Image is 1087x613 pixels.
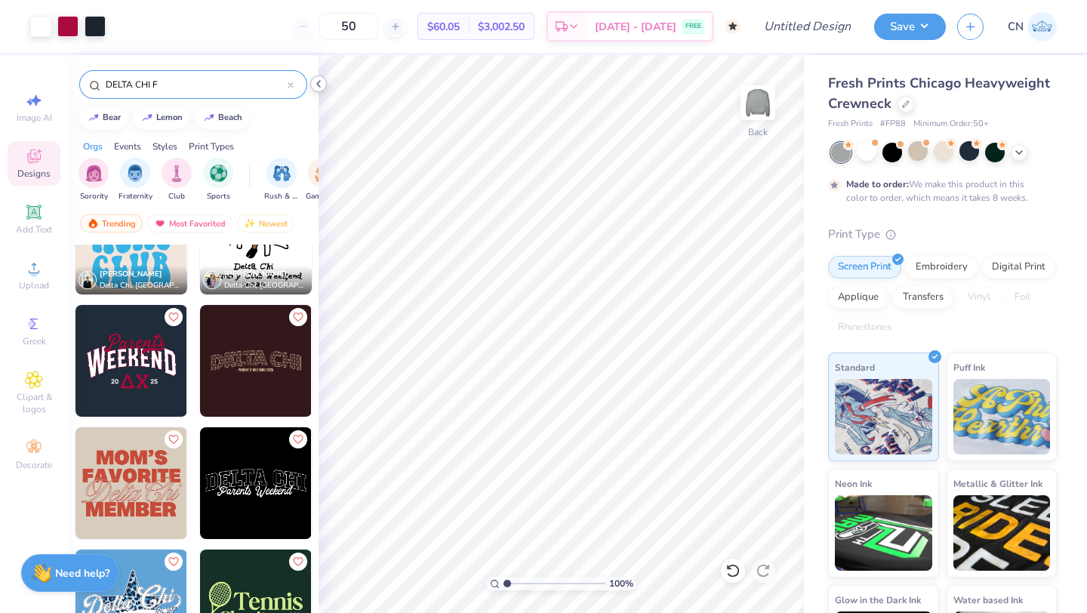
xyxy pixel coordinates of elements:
img: Newest.gif [244,218,256,229]
img: most_fav.gif [154,218,166,229]
span: Decorate [16,459,52,471]
img: Avatar [203,271,221,289]
img: Caroline Nicol [1027,12,1057,42]
span: Delta Chi, [GEOGRAPHIC_DATA][US_STATE] [100,280,181,291]
div: Orgs [83,140,103,153]
img: Rush & Bid Image [273,165,291,182]
img: Game Day Image [315,165,332,182]
input: – – [319,13,378,40]
div: Events [114,140,141,153]
img: Puff Ink [953,379,1051,454]
span: Greek [23,335,46,347]
button: filter button [306,158,340,202]
button: filter button [119,158,152,202]
img: 972a5b2d-f776-4a9c-9cdc-1a60e3d7c802 [311,427,423,539]
span: FREE [685,21,701,32]
div: Back [748,125,768,139]
button: beach [195,106,249,129]
button: Like [165,553,183,571]
img: 15518853-fe97-4abe-b96d-62b2a498796a [186,427,298,539]
button: filter button [203,158,233,202]
span: Fraternity [119,191,152,202]
img: 322ff3a2-8b3c-4979-888d-093a8d361e74 [186,305,298,417]
span: Puff Ink [953,359,985,375]
div: lemon [156,113,183,122]
strong: Need help? [55,566,109,581]
img: trend_line.gif [203,113,215,122]
button: Like [165,308,183,326]
div: Styles [152,140,177,153]
img: 4222cc4c-2de7-4d82-b9f1-95a19ccccbda [75,427,187,539]
span: $3,002.50 [478,19,525,35]
div: Newest [237,214,294,233]
div: bear [103,113,121,122]
button: filter button [162,158,192,202]
img: Sports Image [210,165,227,182]
button: Like [289,430,307,448]
span: Designs [17,168,51,180]
div: filter for Fraternity [119,158,152,202]
img: trend_line.gif [88,113,100,122]
button: filter button [264,158,299,202]
span: Delta Chi, [GEOGRAPHIC_DATA][US_STATE] [224,280,306,291]
img: f9b3f4df-93a6-4192-8b62-3ecd5fd58f2e [311,305,423,417]
span: CN [1008,18,1024,35]
img: Neon Ink [835,495,932,571]
span: 100 % [609,577,633,590]
div: Print Type [828,226,1057,243]
div: Digital Print [982,256,1055,279]
img: Metallic & Glitter Ink [953,495,1051,571]
button: bear [79,106,128,129]
div: filter for Rush & Bid [264,158,299,202]
span: Water based Ink [953,592,1023,608]
img: Standard [835,379,932,454]
img: trending.gif [87,218,99,229]
div: We make this product in this color to order, which means it takes 8 weeks. [846,177,1032,205]
div: Trending [80,214,143,233]
div: filter for Sorority [79,158,109,202]
img: f1e249c9-8ce6-422d-852e-0e0f9c72b65b [200,305,312,417]
img: Club Image [168,165,185,182]
span: Rush & Bid [264,191,299,202]
button: Like [289,308,307,326]
span: Game Day [306,191,340,202]
input: Untitled Design [752,11,863,42]
div: Transfers [893,286,953,309]
input: Try "Alpha" [104,77,288,92]
span: Fresh Prints [828,118,873,131]
span: $60.05 [427,19,460,35]
button: Like [289,553,307,571]
img: Fraternity Image [127,165,143,182]
button: lemon [133,106,189,129]
div: Vinyl [958,286,1000,309]
img: trend_line.gif [141,113,153,122]
span: Minimum Order: 50 + [913,118,989,131]
span: Glow in the Dark Ink [835,592,921,608]
button: filter button [79,158,109,202]
span: Neon Ink [835,476,872,491]
span: [PERSON_NAME] [100,269,162,279]
div: Foil [1005,286,1040,309]
div: Applique [828,286,888,309]
span: Sorority [80,191,108,202]
strong: Made to order: [846,178,909,190]
button: Save [874,14,946,40]
button: Like [165,430,183,448]
span: Fresh Prints Chicago Heavyweight Crewneck [828,74,1050,112]
div: Print Types [189,140,234,153]
span: Sports [207,191,230,202]
span: Image AI [17,112,52,124]
div: Embroidery [906,256,978,279]
img: 26fdb09e-3870-4dce-9afe-65fa1c1248b2 [75,305,187,417]
div: Rhinestones [828,316,901,339]
img: 4431728d-c298-4574-b597-96cc3245cb37 [200,427,312,539]
div: filter for Club [162,158,192,202]
img: Back [743,88,773,118]
span: Club [168,191,185,202]
span: [DATE] - [DATE] [595,19,676,35]
img: Avatar [79,271,97,289]
div: Most Favorited [147,214,232,233]
div: filter for Sports [203,158,233,202]
span: Standard [835,359,875,375]
div: Screen Print [828,256,901,279]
